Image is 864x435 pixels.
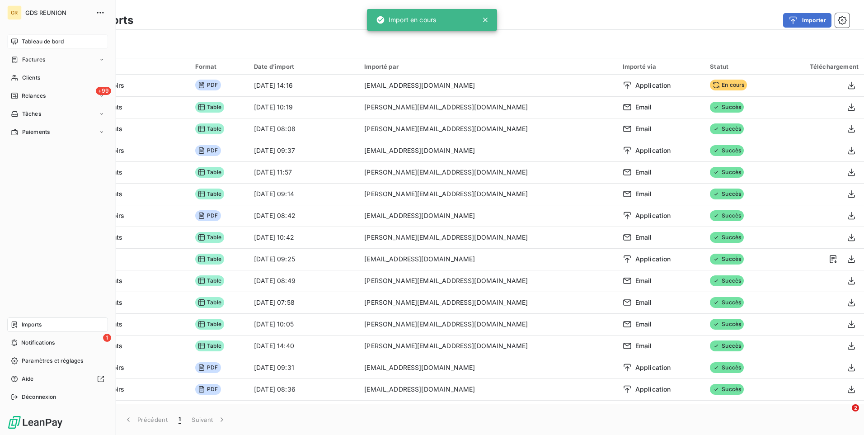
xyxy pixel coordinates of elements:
[195,167,224,178] span: Table
[7,5,22,20] div: GR
[195,102,224,113] span: Table
[710,384,744,395] span: Succès
[376,12,436,28] div: Import en cours
[710,145,744,156] span: Succès
[359,118,617,140] td: [PERSON_NAME][EMAIL_ADDRESS][DOMAIN_NAME]
[22,56,45,64] span: Factures
[635,298,652,307] span: Email
[635,363,671,372] span: Application
[623,63,699,70] div: Importé via
[21,339,55,347] span: Notifications
[359,313,617,335] td: [PERSON_NAME][EMAIL_ADDRESS][DOMAIN_NAME]
[249,270,359,292] td: [DATE] 08:49
[359,96,617,118] td: [PERSON_NAME][EMAIL_ADDRESS][DOMAIN_NAME]
[249,313,359,335] td: [DATE] 10:05
[195,145,221,156] span: PDF
[249,400,359,422] td: [DATE] 09:22
[710,340,744,351] span: Succès
[710,123,744,134] span: Succès
[710,275,744,286] span: Succès
[710,254,744,265] span: Succès
[195,275,224,286] span: Table
[22,321,42,329] span: Imports
[249,75,359,96] td: [DATE] 14:16
[783,13,831,28] button: Importer
[249,205,359,227] td: [DATE] 08:42
[635,124,652,133] span: Email
[249,248,359,270] td: [DATE] 09:25
[359,183,617,205] td: [PERSON_NAME][EMAIL_ADDRESS][DOMAIN_NAME]
[635,320,652,329] span: Email
[710,210,744,221] span: Succès
[195,340,224,351] span: Table
[249,378,359,400] td: [DATE] 08:36
[22,375,34,383] span: Aide
[195,210,221,221] span: PDF
[96,87,111,95] span: +99
[22,393,56,401] span: Déconnexion
[359,400,617,422] td: [EMAIL_ADDRESS][DOMAIN_NAME]
[195,384,221,395] span: PDF
[359,270,617,292] td: [PERSON_NAME][EMAIL_ADDRESS][DOMAIN_NAME]
[249,183,359,205] td: [DATE] 09:14
[7,372,108,386] a: Aide
[710,232,744,243] span: Succès
[195,123,224,134] span: Table
[249,140,359,161] td: [DATE] 09:37
[22,38,64,46] span: Tableau de bord
[22,357,83,365] span: Paramètres et réglages
[359,75,617,96] td: [EMAIL_ADDRESS][DOMAIN_NAME]
[710,167,744,178] span: Succès
[359,140,617,161] td: [EMAIL_ADDRESS][DOMAIN_NAME]
[833,404,855,426] iframe: Intercom live chat
[635,233,652,242] span: Email
[7,415,63,430] img: Logo LeanPay
[195,63,243,70] div: Format
[359,357,617,378] td: [EMAIL_ADDRESS][DOMAIN_NAME]
[195,297,224,308] span: Table
[635,341,652,350] span: Email
[195,189,224,199] span: Table
[635,81,671,90] span: Application
[635,168,652,177] span: Email
[364,63,612,70] div: Importé par
[22,92,46,100] span: Relances
[195,254,224,265] span: Table
[710,80,747,90] span: En cours
[635,385,671,394] span: Application
[359,335,617,357] td: [PERSON_NAME][EMAIL_ADDRESS][DOMAIN_NAME]
[710,362,744,373] span: Succès
[635,189,652,199] span: Email
[781,63,859,70] div: Téléchargement
[22,110,41,118] span: Tâches
[635,255,671,264] span: Application
[103,334,111,342] span: 1
[710,319,744,330] span: Succès
[359,205,617,227] td: [EMAIL_ADDRESS][DOMAIN_NAME]
[249,118,359,140] td: [DATE] 08:08
[359,227,617,248] td: [PERSON_NAME][EMAIL_ADDRESS][DOMAIN_NAME]
[195,80,221,90] span: PDF
[359,378,617,400] td: [EMAIL_ADDRESS][DOMAIN_NAME]
[186,410,232,429] button: Suivant
[635,103,652,112] span: Email
[173,410,186,429] button: 1
[249,161,359,183] td: [DATE] 11:57
[249,335,359,357] td: [DATE] 14:40
[195,232,224,243] span: Table
[710,297,744,308] span: Succès
[249,96,359,118] td: [DATE] 10:19
[635,146,671,155] span: Application
[359,248,617,270] td: [EMAIL_ADDRESS][DOMAIN_NAME]
[254,63,353,70] div: Date d’import
[118,410,173,429] button: Précédent
[710,63,770,70] div: Statut
[195,319,224,330] span: Table
[249,227,359,248] td: [DATE] 10:42
[359,161,617,183] td: [PERSON_NAME][EMAIL_ADDRESS][DOMAIN_NAME]
[25,9,90,16] span: GDS REUNION
[195,362,221,373] span: PDF
[22,128,50,136] span: Paiements
[852,404,859,411] span: 2
[22,74,40,82] span: Clients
